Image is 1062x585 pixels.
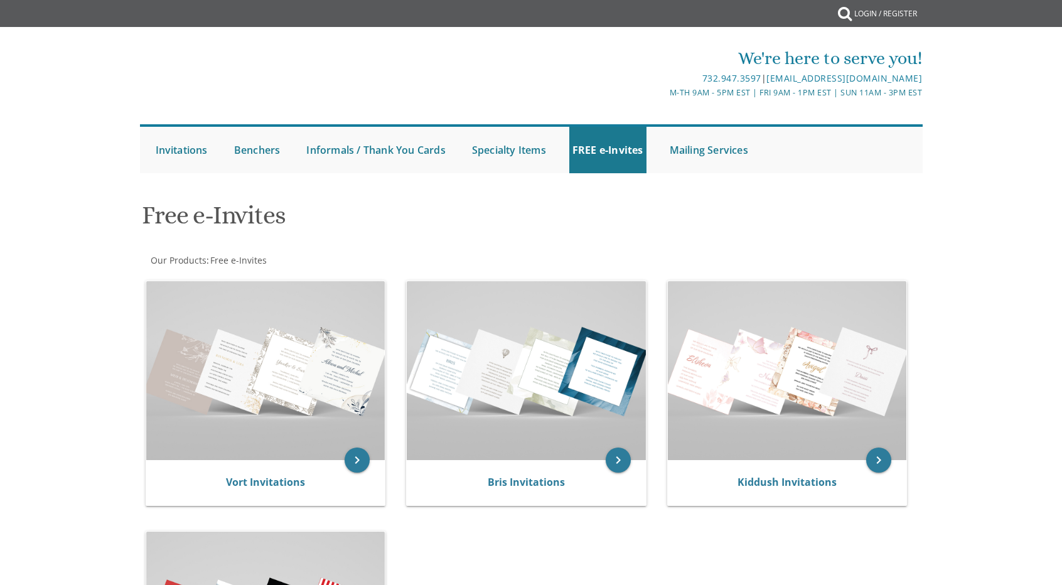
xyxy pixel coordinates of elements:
[606,448,631,473] a: keyboard_arrow_right
[140,254,532,267] div: :
[401,86,922,99] div: M-Th 9am - 5pm EST | Fri 9am - 1pm EST | Sun 11am - 3pm EST
[866,448,891,473] a: keyboard_arrow_right
[146,281,385,460] img: Vort Invitations
[226,475,305,489] a: Vort Invitations
[488,475,565,489] a: Bris Invitations
[667,127,751,173] a: Mailing Services
[469,127,549,173] a: Specialty Items
[153,127,211,173] a: Invitations
[209,254,267,266] a: Free e-Invites
[569,127,646,173] a: FREE e-Invites
[401,46,922,71] div: We're here to serve you!
[407,281,646,460] img: Bris Invitations
[303,127,448,173] a: Informals / Thank You Cards
[737,475,837,489] a: Kiddush Invitations
[766,72,922,84] a: [EMAIL_ADDRESS][DOMAIN_NAME]
[142,201,654,239] h1: Free e-Invites
[345,448,370,473] a: keyboard_arrow_right
[702,72,761,84] a: 732.947.3597
[149,254,206,266] a: Our Products
[231,127,284,173] a: Benchers
[210,254,267,266] span: Free e-Invites
[668,281,907,460] img: Kiddush Invitations
[401,71,922,86] div: |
